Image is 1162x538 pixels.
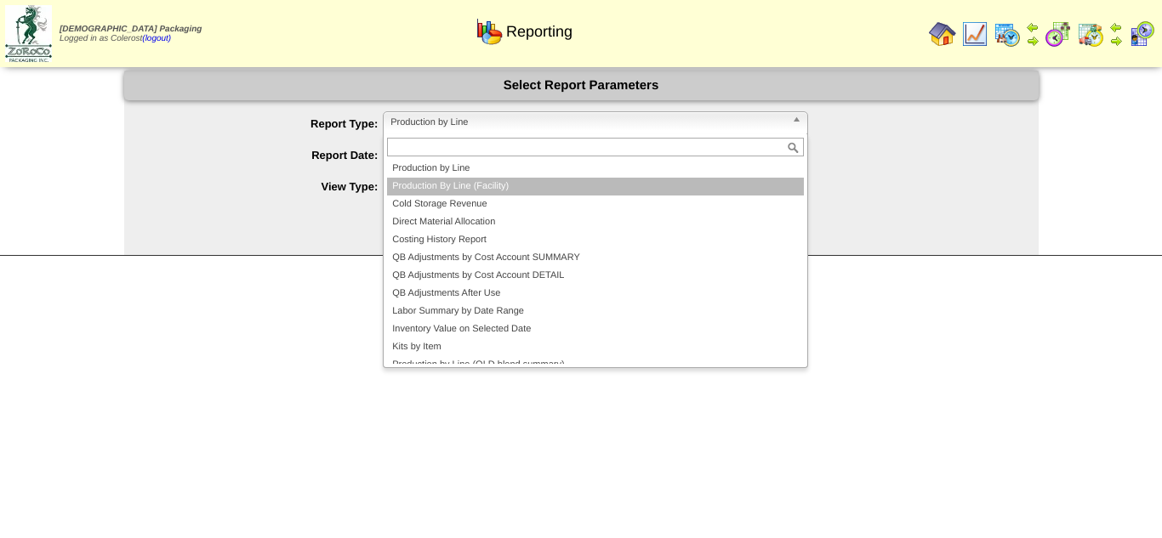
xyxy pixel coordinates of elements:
label: View Type: [158,180,384,193]
img: home.gif [929,20,956,48]
li: QB Adjustments by Cost Account SUMMARY [387,249,804,267]
li: QB Adjustments by Cost Account DETAIL [387,267,804,285]
li: Direct Material Allocation [387,213,804,231]
img: calendarcustomer.gif [1128,20,1155,48]
li: Costing History Report [387,231,804,249]
label: Report Date: [158,149,384,161]
a: (logout) [142,34,171,43]
img: graph.gif [476,18,503,45]
li: Inventory Value on Selected Date [387,320,804,338]
span: Production by Line [390,112,785,133]
img: arrowright.gif [1109,34,1123,48]
img: calendarinout.gif [1077,20,1104,48]
li: Cold Storage Revenue [387,195,804,213]
div: Select Report Parameters [124,71,1039,100]
span: Logged in as Colerost [60,25,202,43]
img: line_graph.gif [961,20,988,48]
img: arrowleft.gif [1109,20,1123,34]
li: Production by Line [387,160,804,178]
img: calendarprod.gif [994,20,1021,48]
span: Reporting [506,23,572,41]
span: [DEMOGRAPHIC_DATA] Packaging [60,25,202,34]
img: arrowleft.gif [1026,20,1040,34]
img: calendarblend.gif [1045,20,1072,48]
label: Report Type: [158,117,384,130]
li: Production by Line (OLD blend summary) [387,356,804,374]
li: QB Adjustments After Use [387,285,804,303]
img: arrowright.gif [1026,34,1040,48]
li: Kits by Item [387,338,804,356]
li: Production By Line (Facility) [387,178,804,195]
img: zoroco-logo-small.webp [5,5,52,62]
li: Labor Summary by Date Range [387,303,804,320]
